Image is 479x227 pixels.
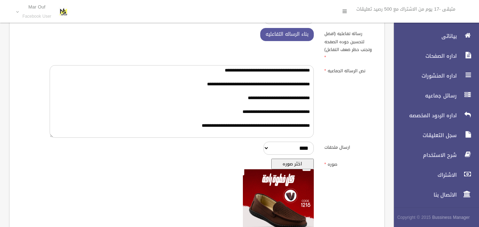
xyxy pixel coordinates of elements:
a: بياناتى [388,28,479,44]
a: اداره الردود المخصصه [388,108,479,123]
a: الاتصال بنا [388,187,479,203]
a: اداره الصفحات [388,48,479,64]
span: اداره الردود المخصصه [388,112,459,119]
label: نص الرساله الجماعيه [319,65,380,75]
small: Facebook User [22,14,51,19]
label: صوره [319,159,380,169]
span: اداره المنشورات [388,72,459,79]
a: رسائل جماعيه [388,88,479,103]
span: الاشتراك [388,171,459,178]
p: Mar Ouf [22,4,51,10]
button: اختر صوره [271,159,314,169]
label: ارسال ملحقات [319,142,380,152]
a: سجل التعليقات [388,127,479,143]
a: الاشتراك [388,167,479,183]
span: رسائل جماعيه [388,92,459,99]
span: الاتصال بنا [388,191,459,198]
span: سجل التعليقات [388,132,459,139]
label: رساله تفاعليه (افضل لتحسين جوده الصفحه وتجنب حظر ضعف التفاعل) [319,28,380,61]
span: Copyright © 2015 [397,214,431,221]
span: بياناتى [388,33,459,40]
button: بناء الرساله التفاعليه [260,28,314,41]
span: شرح الاستخدام [388,152,459,159]
strong: Bussiness Manager [432,214,470,221]
a: شرح الاستخدام [388,147,479,163]
a: اداره المنشورات [388,68,479,84]
span: اداره الصفحات [388,52,459,59]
